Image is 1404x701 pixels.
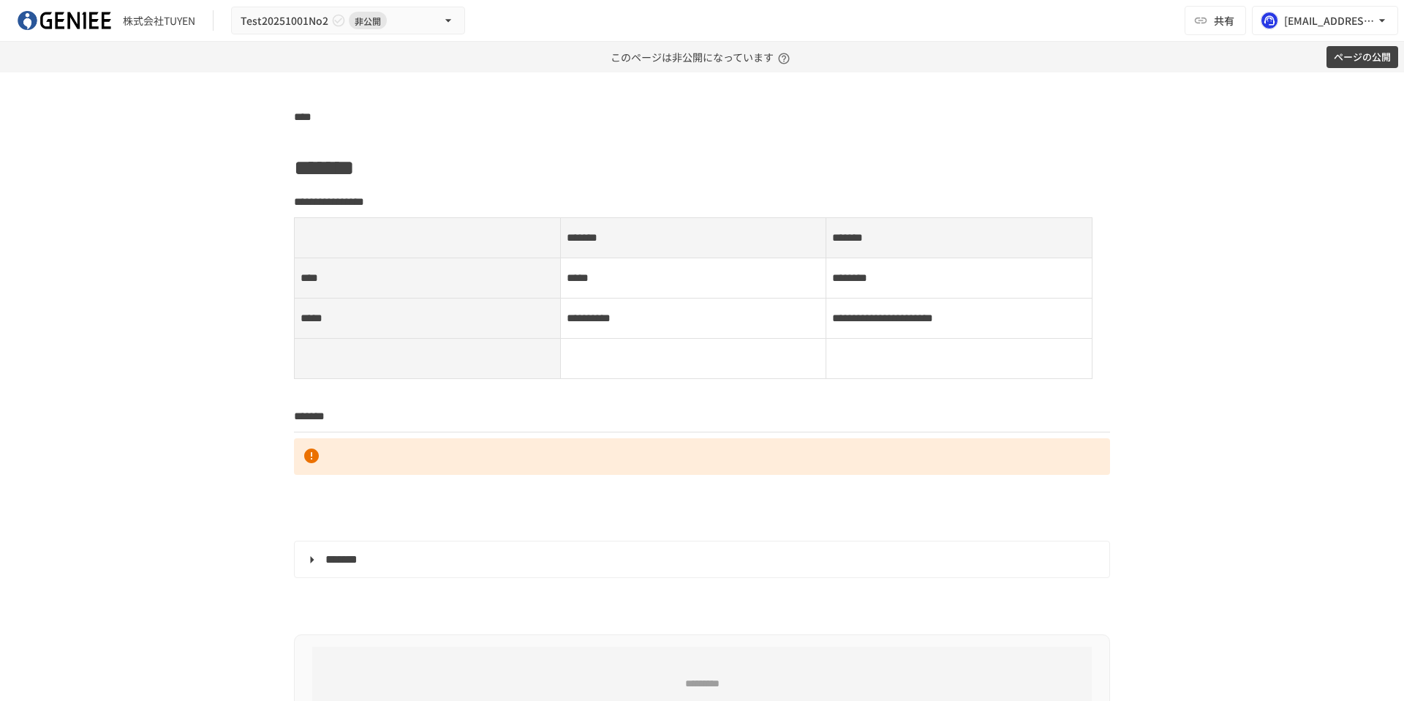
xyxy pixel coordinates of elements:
div: 株式会社TUYEN [123,13,195,29]
button: ページの公開 [1326,46,1398,69]
button: [EMAIL_ADDRESS][DOMAIN_NAME] [1252,6,1398,35]
span: 共有 [1214,12,1234,29]
span: Test20251001No2 [241,12,328,30]
button: Test20251001No2非公開 [231,7,465,35]
div: [EMAIL_ADDRESS][DOMAIN_NAME] [1284,12,1375,30]
p: このページは非公開になっています [611,42,794,72]
span: 非公開 [349,13,387,29]
img: mDIuM0aA4TOBKl0oB3pspz7XUBGXdoniCzRRINgIxkl [18,9,111,32]
button: 共有 [1185,6,1246,35]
